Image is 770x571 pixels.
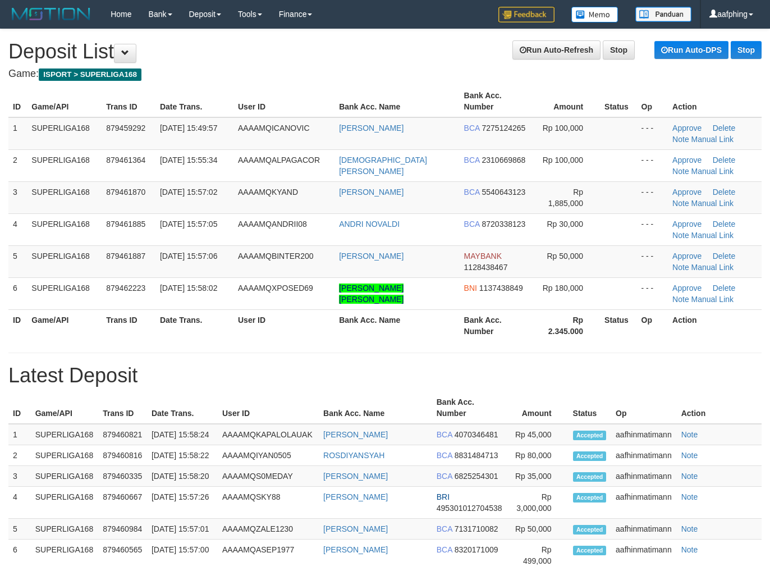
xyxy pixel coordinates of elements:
[455,430,498,439] span: 4070346481
[672,188,702,197] a: Approve
[323,492,388,501] a: [PERSON_NAME]
[611,424,677,445] td: aafhinmatimann
[672,124,702,133] a: Approve
[160,284,217,293] span: [DATE] 15:58:02
[455,524,498,533] span: 7131710082
[27,309,102,341] th: Game/API
[691,295,734,304] a: Manual Link
[437,545,452,554] span: BCA
[507,519,569,540] td: Rp 50,000
[460,309,538,341] th: Bank Acc. Number
[155,85,233,117] th: Date Trans.
[339,188,404,197] a: [PERSON_NAME]
[691,263,734,272] a: Manual Link
[507,445,569,466] td: Rp 80,000
[713,252,735,261] a: Delete
[339,284,404,304] a: [PERSON_NAME] [PERSON_NAME]
[611,519,677,540] td: aafhinmatimann
[218,466,319,487] td: AAAAMQS0MEDAY
[681,472,698,481] a: Note
[334,85,459,117] th: Bank Acc. Name
[106,124,145,133] span: 879459292
[8,181,27,213] td: 3
[238,156,320,165] span: AAAAMQALPAGACOR
[603,40,635,60] a: Stop
[218,445,319,466] td: AAAAMQIYAN0505
[637,85,668,117] th: Op
[233,309,334,341] th: User ID
[691,167,734,176] a: Manual Link
[31,445,98,466] td: SUPERLIGA168
[8,245,27,277] td: 5
[611,392,677,424] th: Op
[8,445,31,466] td: 2
[238,188,298,197] span: AAAAMQKYAND
[437,430,452,439] span: BCA
[8,392,31,424] th: ID
[8,6,94,22] img: MOTION_logo.png
[672,252,702,261] a: Approve
[233,85,334,117] th: User ID
[547,220,584,229] span: Rp 30,000
[573,472,607,482] span: Accepted
[464,156,480,165] span: BCA
[637,277,668,309] td: - - -
[482,156,525,165] span: 2310669868
[600,309,636,341] th: Status
[691,231,734,240] a: Manual Link
[635,7,691,22] img: panduan.png
[637,213,668,245] td: - - -
[31,424,98,445] td: SUPERLIGA168
[334,309,459,341] th: Bank Acc. Name
[238,124,310,133] span: AAAAMQICANOVIC
[147,392,218,424] th: Date Trans.
[538,309,601,341] th: Rp 2.345.000
[106,188,145,197] span: 879461870
[672,263,689,272] a: Note
[543,156,583,165] span: Rp 100,000
[27,213,102,245] td: SUPERLIGA168
[672,295,689,304] a: Note
[460,85,538,117] th: Bank Acc. Number
[637,245,668,277] td: - - -
[27,149,102,181] td: SUPERLIGA168
[8,424,31,445] td: 1
[8,277,27,309] td: 6
[464,124,480,133] span: BCA
[8,519,31,540] td: 5
[713,220,735,229] a: Delete
[600,85,636,117] th: Status
[8,309,27,341] th: ID
[106,220,145,229] span: 879461885
[323,451,384,460] a: ROSDIYANSYAH
[27,181,102,213] td: SUPERLIGA168
[569,392,611,424] th: Status
[507,466,569,487] td: Rp 35,000
[8,149,27,181] td: 2
[147,424,218,445] td: [DATE] 15:58:24
[482,124,525,133] span: 7275124265
[432,392,507,424] th: Bank Acc. Number
[437,472,452,481] span: BCA
[323,472,388,481] a: [PERSON_NAME]
[512,40,601,60] a: Run Auto-Refresh
[98,392,147,424] th: Trans ID
[731,41,762,59] a: Stop
[573,451,607,461] span: Accepted
[573,525,607,535] span: Accepted
[691,199,734,208] a: Manual Link
[339,156,427,176] a: [DEMOGRAPHIC_DATA][PERSON_NAME]
[31,466,98,487] td: SUPERLIGA168
[713,156,735,165] a: Delete
[339,220,400,229] a: ANDRI NOVALDI
[543,124,583,133] span: Rp 100,000
[464,252,502,261] span: MAYBANK
[672,167,689,176] a: Note
[27,245,102,277] td: SUPERLIGA168
[713,284,735,293] a: Delete
[437,504,502,513] span: 495301012704538
[98,445,147,466] td: 879460816
[672,220,702,229] a: Approve
[681,492,698,501] a: Note
[160,156,217,165] span: [DATE] 15:55:34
